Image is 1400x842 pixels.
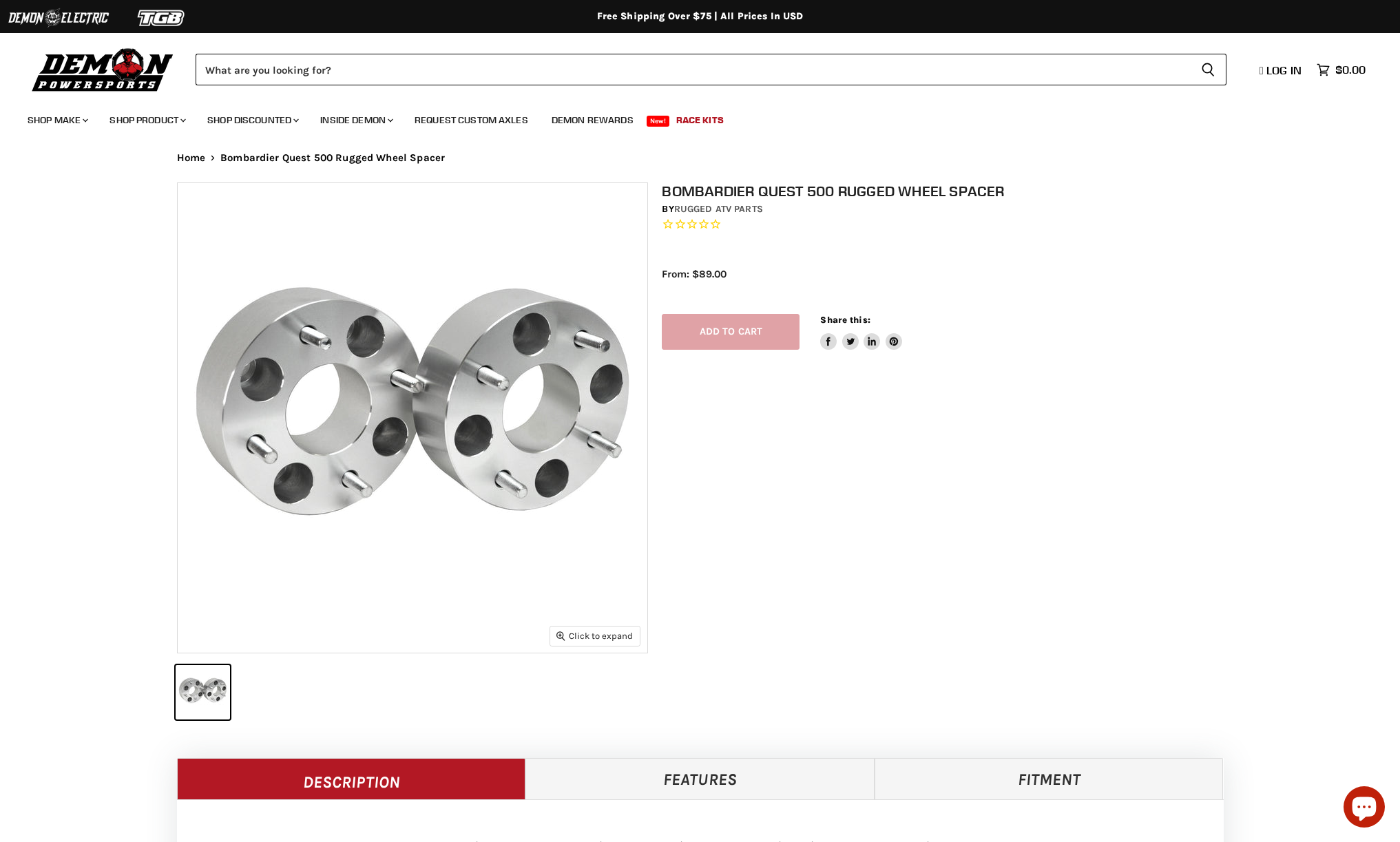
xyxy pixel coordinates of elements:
span: Share this: [820,315,870,325]
input: Search [196,54,1190,85]
span: Rated 0.0 out of 5 stars 0 reviews [662,218,1237,232]
a: Race Kits [666,106,734,134]
button: Search [1190,54,1226,85]
a: Fitment [875,758,1224,799]
a: Shop Make [17,106,96,134]
a: Log in [1253,64,1310,76]
inbox-online-store-chat: Shopify online store chat [1339,786,1389,831]
span: Log in [1266,63,1302,77]
span: $0.00 [1335,63,1366,76]
a: Home [177,152,206,164]
a: $0.00 [1310,60,1372,80]
img: Demon Electric Logo 2 [7,5,110,31]
a: Rugged ATV Parts [674,203,763,215]
a: Description [177,758,526,799]
img: Bombardier Quest 500 Rugged Wheel Spacer [178,183,647,653]
button: Click to expand [550,627,640,645]
span: Click to expand [556,631,633,641]
form: Product [196,54,1226,85]
ul: Main menu [17,101,1362,134]
a: Demon Rewards [541,106,644,134]
div: by [662,202,1237,217]
button: Bombardier Quest 500 Rugged Wheel Spacer thumbnail [176,665,230,719]
span: Bombardier Quest 500 Rugged Wheel Spacer [220,152,445,164]
img: Demon Powersports [28,45,178,94]
a: Inside Demon [310,106,401,134]
aside: Share this: [820,314,902,350]
img: TGB Logo 2 [110,5,213,31]
a: Request Custom Axles [404,106,539,134]
span: New! [647,116,670,127]
a: Shop Discounted [197,106,307,134]
div: Free Shipping Over $75 | All Prices In USD [149,10,1251,23]
span: From: $89.00 [662,268,727,280]
h1: Bombardier Quest 500 Rugged Wheel Spacer [662,182,1237,200]
nav: Breadcrumbs [149,152,1251,164]
a: Shop Product [99,106,194,134]
a: Features [525,758,875,799]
